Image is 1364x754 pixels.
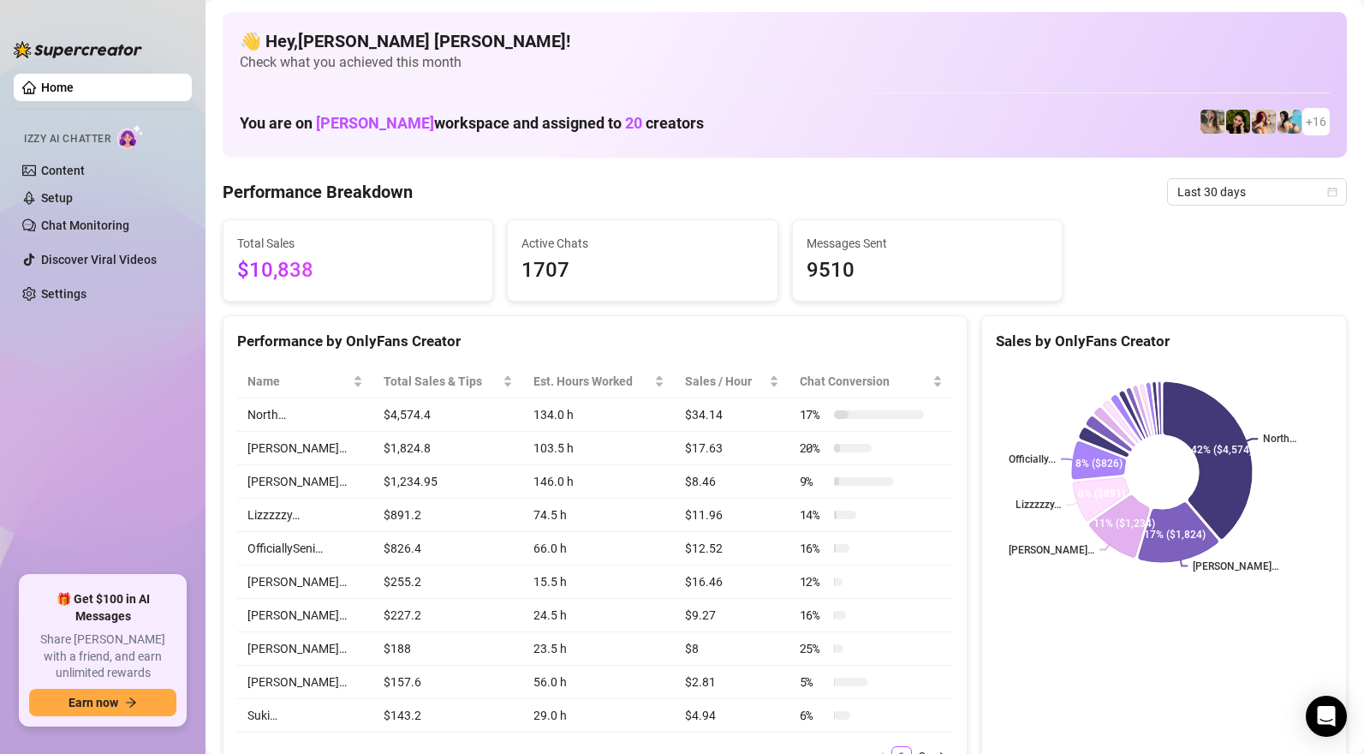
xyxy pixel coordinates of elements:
[1327,187,1337,197] span: calendar
[373,432,524,465] td: $1,824.8
[247,372,349,391] span: Name
[373,565,524,599] td: $255.2
[675,398,789,432] td: $34.14
[373,632,524,666] td: $188
[523,599,675,632] td: 24.5 h
[41,253,157,266] a: Discover Viral Videos
[800,706,827,725] span: 6 %
[523,699,675,733] td: 29.0 h
[41,218,129,232] a: Chat Monitoring
[1252,110,1276,134] img: North (@northnattfree)
[1306,696,1347,737] div: Open Intercom Messenger
[523,565,675,599] td: 15.5 h
[41,287,86,301] a: Settings
[1016,499,1061,511] text: Lizzzzzy…
[237,432,373,465] td: [PERSON_NAME]…
[523,666,675,699] td: 56.0 h
[800,539,827,558] span: 16 %
[373,465,524,499] td: $1,234.95
[800,572,827,591] span: 12 %
[521,234,763,253] span: Active Chats
[800,639,827,658] span: 25 %
[789,365,953,398] th: Chat Conversion
[1009,544,1094,556] text: [PERSON_NAME]…
[1263,434,1296,446] text: North…
[807,254,1048,287] span: 9510
[237,666,373,699] td: [PERSON_NAME]…
[373,666,524,699] td: $157.6
[223,180,413,204] h4: Performance Breakdown
[29,689,176,716] button: Earn nowarrow-right
[675,499,789,532] td: $11.96
[523,532,675,565] td: 66.0 h
[800,372,929,391] span: Chat Conversion
[373,499,524,532] td: $891.2
[41,191,73,205] a: Setup
[675,532,789,565] td: $12.52
[237,254,479,287] span: $10,838
[117,124,144,149] img: AI Chatter
[373,398,524,432] td: $4,574.4
[240,114,704,133] h1: You are on workspace and assigned to creators
[996,330,1332,353] div: Sales by OnlyFans Creator
[237,632,373,666] td: [PERSON_NAME]…
[675,465,789,499] td: $8.46
[800,405,827,424] span: 17 %
[675,365,789,398] th: Sales / Hour
[521,254,763,287] span: 1707
[1193,560,1278,572] text: [PERSON_NAME]…
[125,697,137,709] span: arrow-right
[237,398,373,432] td: North…
[675,565,789,599] td: $16.46
[237,234,479,253] span: Total Sales
[685,372,765,391] span: Sales / Hour
[24,131,110,147] span: Izzy AI Chatter
[240,53,1330,72] span: Check what you achieved this month
[237,599,373,632] td: [PERSON_NAME]…
[523,632,675,666] td: 23.5 h
[373,699,524,733] td: $143.2
[523,398,675,432] td: 134.0 h
[29,631,176,682] span: Share [PERSON_NAME] with a friend, and earn unlimited rewards
[373,599,524,632] td: $227.2
[237,699,373,733] td: Suki…
[240,29,1330,53] h4: 👋 Hey, [PERSON_NAME] [PERSON_NAME] !
[800,439,827,458] span: 20 %
[800,472,827,491] span: 9 %
[625,114,642,132] span: 20
[523,465,675,499] td: 146.0 h
[237,532,373,565] td: OfficiallySeni…
[675,599,789,632] td: $9.27
[807,234,1048,253] span: Messages Sent
[373,532,524,565] td: $826.4
[373,365,524,398] th: Total Sales & Tips
[800,673,827,691] span: 5 %
[237,565,373,599] td: [PERSON_NAME]…
[1226,110,1250,134] img: playfuldimples (@playfuldimples)
[675,432,789,465] td: $17.63
[1278,110,1301,134] img: North (@northnattvip)
[237,330,953,353] div: Performance by OnlyFans Creator
[237,499,373,532] td: Lizzzzzy…
[675,699,789,733] td: $4.94
[1009,453,1056,465] text: Officially...
[675,666,789,699] td: $2.81
[41,81,74,94] a: Home
[384,372,500,391] span: Total Sales & Tips
[14,41,142,58] img: logo-BBDzfeDw.svg
[675,632,789,666] td: $8
[1200,110,1224,134] img: emilylou (@emilyylouu)
[523,432,675,465] td: 103.5 h
[1177,179,1337,205] span: Last 30 days
[237,465,373,499] td: [PERSON_NAME]…
[800,506,827,524] span: 14 %
[29,591,176,625] span: 🎁 Get $100 in AI Messages
[1306,112,1326,131] span: + 16
[533,372,651,391] div: Est. Hours Worked
[800,606,827,625] span: 16 %
[68,696,118,709] span: Earn now
[523,499,675,532] td: 74.5 h
[316,114,434,132] span: [PERSON_NAME]
[41,164,85,177] a: Content
[237,365,373,398] th: Name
